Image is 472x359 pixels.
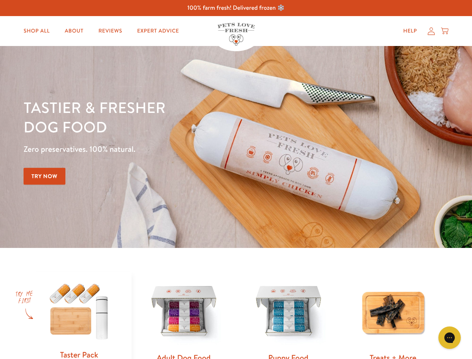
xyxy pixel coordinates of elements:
[24,142,307,156] p: Zero preservatives. 100% natural.
[435,324,465,352] iframe: Gorgias live chat messenger
[59,24,89,39] a: About
[24,168,65,185] a: Try Now
[18,24,56,39] a: Shop All
[24,98,307,136] h1: Tastier & fresher dog food
[397,24,423,39] a: Help
[92,24,128,39] a: Reviews
[218,23,255,46] img: Pets Love Fresh
[131,24,185,39] a: Expert Advice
